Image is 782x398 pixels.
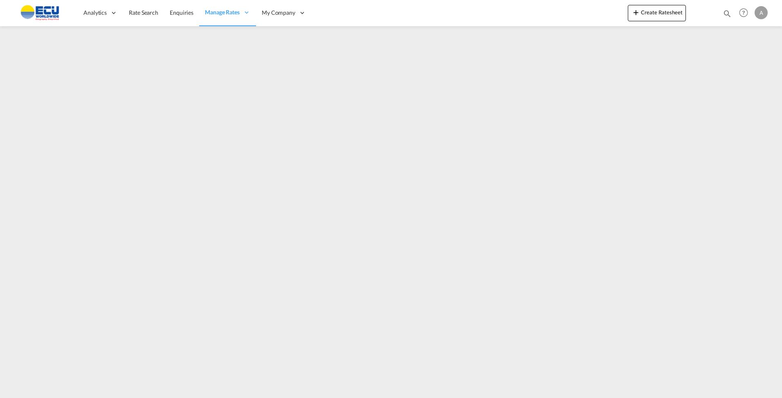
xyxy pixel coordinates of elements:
[262,9,295,17] span: My Company
[723,9,732,18] md-icon: icon-magnify
[737,6,755,20] div: Help
[170,9,193,16] span: Enquiries
[723,9,732,21] div: icon-magnify
[631,7,641,17] md-icon: icon-plus 400-fg
[129,9,158,16] span: Rate Search
[628,5,686,21] button: icon-plus 400-fgCreate Ratesheet
[205,8,240,16] span: Manage Rates
[12,4,67,22] img: 6cccb1402a9411edb762cf9624ab9cda.png
[83,9,107,17] span: Analytics
[755,6,768,19] div: A
[737,6,751,20] span: Help
[6,355,35,386] iframe: Chat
